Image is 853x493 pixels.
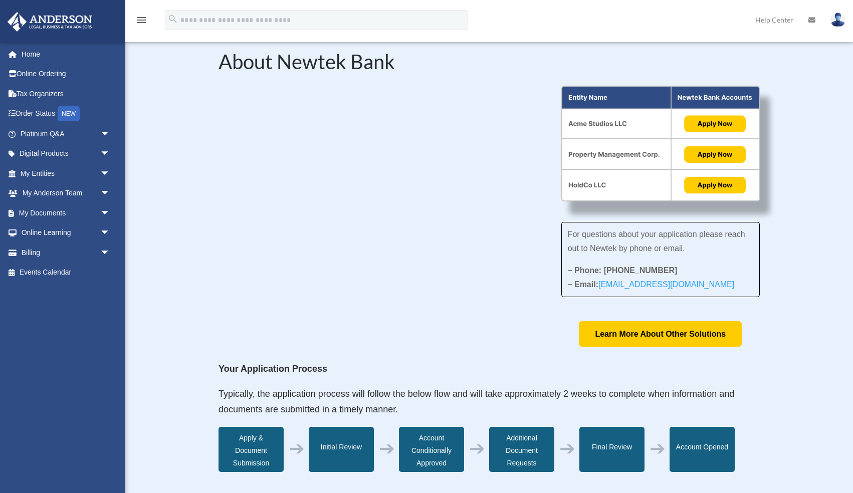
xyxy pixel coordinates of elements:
div: Final Review [579,427,645,472]
span: arrow_drop_down [100,242,120,263]
div: Initial Review [309,427,374,472]
a: Billingarrow_drop_down [7,242,125,263]
a: Events Calendar [7,263,125,283]
span: arrow_drop_down [100,203,120,223]
img: About Partnership Graphic (3) [561,86,760,202]
a: Learn More About Other Solutions [579,321,742,347]
a: Tax Organizers [7,84,125,104]
div: Account Opened [670,427,735,472]
div: ➔ [650,442,666,455]
span: Typically, the application process will follow the below flow and will take approximately 2 weeks... [219,389,734,415]
a: Online Ordering [7,64,125,84]
a: menu [135,18,147,26]
a: Digital Productsarrow_drop_down [7,144,125,164]
div: ➔ [379,442,395,455]
span: For questions about your application please reach out to Newtek by phone or email. [568,230,745,253]
a: My Entitiesarrow_drop_down [7,163,125,183]
a: My Documentsarrow_drop_down [7,203,125,223]
a: [EMAIL_ADDRESS][DOMAIN_NAME] [598,280,734,294]
div: ➔ [559,442,575,455]
i: menu [135,14,147,26]
strong: Your Application Process [219,364,327,374]
div: NEW [58,106,80,121]
a: Platinum Q&Aarrow_drop_down [7,124,125,144]
div: Account Conditionally Approved [399,427,464,472]
div: Additional Document Requests [489,427,554,472]
span: arrow_drop_down [100,144,120,164]
i: search [167,14,178,25]
iframe: NewtekOne and Newtek Bank's Partnership with Anderson Advisors [219,86,531,262]
div: ➔ [289,442,305,455]
span: arrow_drop_down [100,163,120,184]
strong: – Phone: [PHONE_NUMBER] [568,266,678,275]
span: arrow_drop_down [100,183,120,204]
a: Order StatusNEW [7,104,125,124]
a: Home [7,44,125,64]
div: ➔ [469,442,485,455]
span: arrow_drop_down [100,124,120,144]
img: Anderson Advisors Platinum Portal [5,12,95,32]
div: Apply & Document Submission [219,427,284,472]
a: My Anderson Teamarrow_drop_down [7,183,125,203]
h2: About Newtek Bank [219,52,760,77]
img: User Pic [830,13,845,27]
a: Online Learningarrow_drop_down [7,223,125,243]
strong: – Email: [568,280,735,289]
span: arrow_drop_down [100,223,120,243]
